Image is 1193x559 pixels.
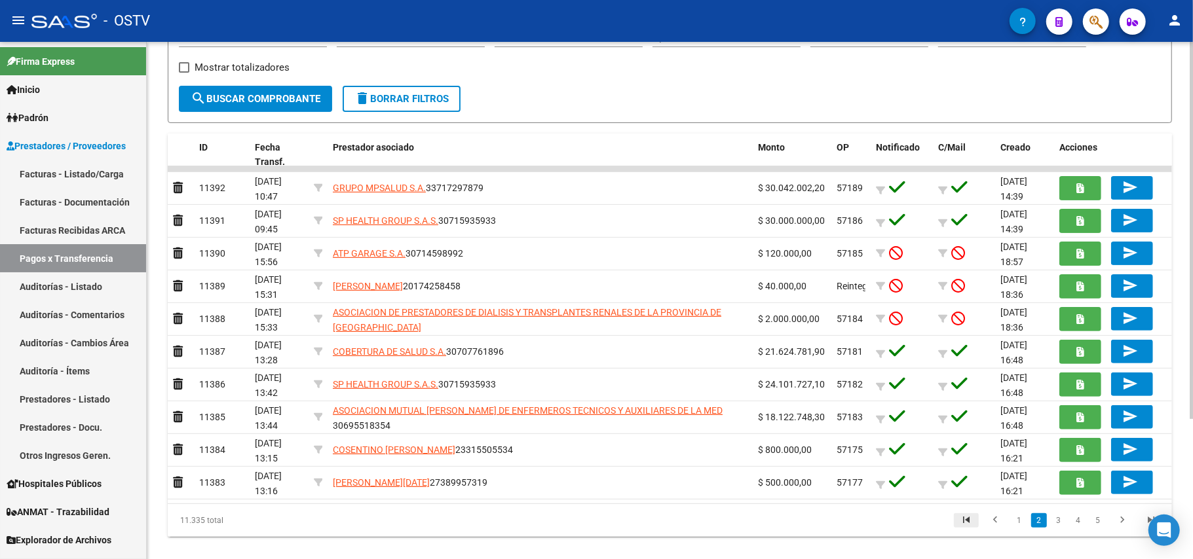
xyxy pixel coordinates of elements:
[255,307,282,333] span: [DATE] 15:33
[199,183,225,193] span: 11392
[1000,242,1027,267] span: [DATE] 18:57
[199,215,225,226] span: 11391
[1122,245,1138,261] mat-icon: send
[831,134,871,177] datatable-header-cell: OP
[333,477,487,488] span: 27389957319
[199,281,225,291] span: 11389
[199,142,208,153] span: ID
[837,412,863,422] span: 57183
[333,281,403,291] span: [PERSON_NAME]
[995,134,1054,177] datatable-header-cell: Creado
[1012,513,1027,528] a: 1
[255,405,282,431] span: [DATE] 13:44
[1122,179,1138,195] mat-icon: send
[1122,474,1138,490] mat-icon: send
[837,346,863,357] span: 57181
[7,139,126,153] span: Prestadores / Proveedores
[1122,343,1138,359] mat-icon: send
[837,281,876,291] span: Reintegro
[255,274,282,300] span: [DATE] 15:31
[333,379,496,389] span: 30715935933
[7,54,75,69] span: Firma Express
[199,314,225,324] span: 11388
[333,405,723,431] span: 30695518354
[876,142,920,153] span: Notificado
[1010,509,1029,532] li: page 1
[1122,212,1138,228] mat-icon: send
[333,444,513,455] span: 23315505534
[199,444,225,455] span: 11384
[255,372,282,398] span: [DATE] 13:42
[1090,513,1106,528] a: 5
[758,314,820,324] span: $ 2.000.000,00
[1000,471,1027,496] span: [DATE] 16:21
[333,281,461,291] span: 20174258458
[333,183,426,193] span: GRUPO MPSALUD S.A.
[871,134,933,177] datatable-header-cell: Notificado
[354,93,449,105] span: Borrar Filtros
[954,513,979,528] a: go to first page
[194,134,250,177] datatable-header-cell: ID
[104,7,150,35] span: - OSTV
[1000,438,1027,463] span: [DATE] 16:21
[1000,176,1027,202] span: [DATE] 14:39
[1069,509,1088,532] li: page 4
[333,183,483,193] span: 33717297879
[1000,372,1027,398] span: [DATE] 16:48
[1148,514,1180,546] div: Open Intercom Messenger
[1167,12,1183,28] mat-icon: person
[333,215,438,226] span: SP HEALTH GROUP S.A.S.
[758,477,812,488] span: $ 500.000,00
[328,134,753,177] datatable-header-cell: Prestador asociado
[333,322,748,348] span: 30689228891
[758,248,812,259] span: $ 120.000,00
[758,142,785,153] span: Monto
[837,379,863,389] span: 57182
[10,12,26,28] mat-icon: menu
[333,405,723,416] span: ASOCIACION MUTUAL [PERSON_NAME] DE ENFERMEROS TECNICOS Y AUXILIARES DE LA MED
[1000,209,1027,234] span: [DATE] 14:39
[333,379,438,389] span: SP HEALTH GROUP S.A.S.
[837,314,863,324] span: 57184
[255,209,282,234] span: [DATE] 09:45
[333,248,406,259] span: ATP GARAGE S.A.
[199,477,225,488] span: 11383
[837,183,863,193] span: 57189
[255,471,282,496] span: [DATE] 13:16
[255,142,285,168] span: Fecha Transf.
[333,346,504,357] span: 30707761896
[191,93,320,105] span: Buscar Comprobante
[758,444,812,455] span: $ 800.000,00
[333,346,446,357] span: COBERTURA DE SALUD S.A.
[758,183,825,193] span: $ 30.042.002,20
[1122,408,1138,424] mat-icon: send
[333,477,430,488] span: [PERSON_NAME][DATE]
[7,82,40,97] span: Inicio
[333,248,463,259] span: 30714598992
[333,307,721,333] span: ASOCIACION DE PRESTADORES DE DIALISIS Y TRANSPLANTES RENALES DE LA PROVINCIA DE [GEOGRAPHIC_DATA]
[758,346,825,357] span: $ 21.624.781,90
[1000,142,1031,153] span: Creado
[1059,142,1097,153] span: Acciones
[1122,376,1138,391] mat-icon: send
[1122,310,1138,326] mat-icon: send
[199,346,225,357] span: 11387
[199,248,225,259] span: 11390
[333,215,496,226] span: 30715935933
[343,86,461,112] button: Borrar Filtros
[837,215,863,226] span: 57186
[255,176,282,202] span: [DATE] 10:47
[1110,513,1135,528] a: go to next page
[191,90,206,106] mat-icon: search
[837,248,863,259] span: 57185
[983,513,1008,528] a: go to previous page
[758,379,825,389] span: $ 24.101.727,10
[1122,278,1138,293] mat-icon: send
[195,60,290,75] span: Mostrar totalizadores
[168,504,366,537] div: 11.335 total
[1000,340,1027,365] span: [DATE] 16:48
[255,242,282,267] span: [DATE] 15:56
[1088,509,1108,532] li: page 5
[255,438,282,463] span: [DATE] 13:15
[837,444,863,455] span: 57175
